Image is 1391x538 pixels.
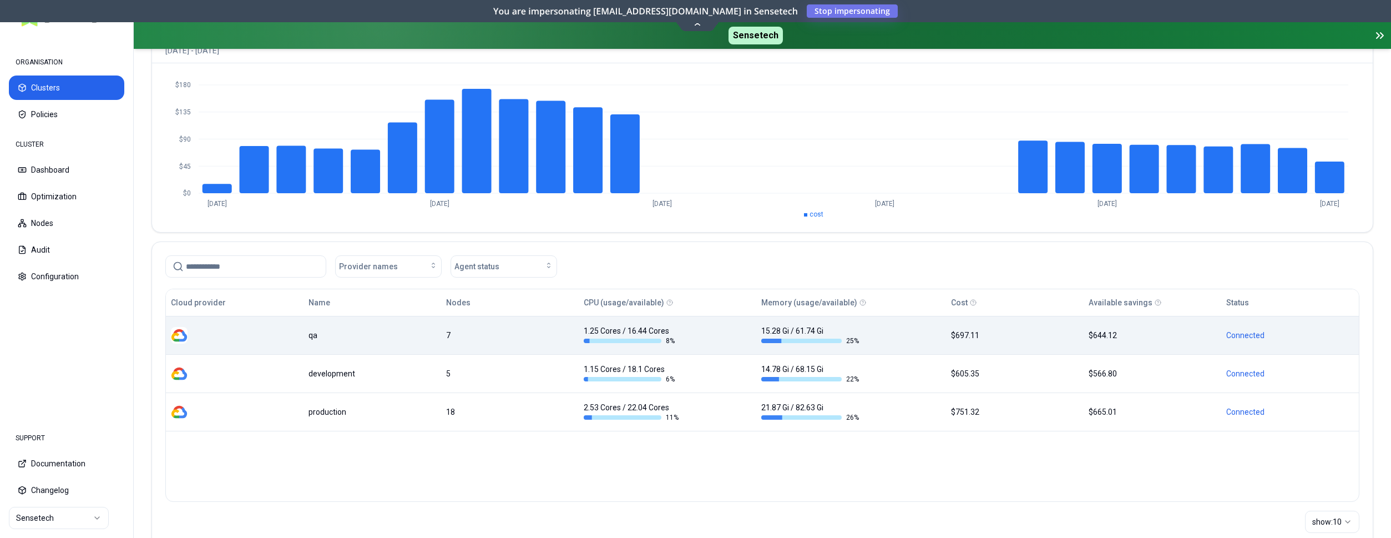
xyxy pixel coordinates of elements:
tspan: [DATE] [652,200,672,208]
button: Cost [951,291,968,314]
tspan: [DATE] [430,200,449,208]
div: 1.15 Cores / 18.1 Cores [584,364,681,384]
div: 11 % [584,413,681,422]
div: SUPPORT [9,427,124,449]
span: Provider names [339,261,398,272]
div: 15.28 Gi / 61.74 Gi [761,325,859,345]
div: $644.12 [1089,330,1216,341]
div: 2.53 Cores / 22.04 Cores [584,402,681,422]
tspan: $0 [183,189,191,197]
div: Connected [1226,330,1354,341]
button: Documentation [9,451,124,476]
p: [DATE] - [DATE] [165,45,219,56]
div: 22 % [761,375,859,384]
div: 26 % [761,413,859,422]
button: Nodes [9,211,124,235]
div: Connected [1226,368,1354,379]
tspan: $45 [179,163,191,170]
div: Connected [1226,406,1354,418]
button: Dashboard [9,158,124,182]
div: 8 % [584,336,681,345]
div: 18 [446,406,574,418]
div: 6 % [584,375,681,384]
span: cost [810,210,823,218]
div: 1.25 Cores / 16.44 Cores [584,325,681,345]
tspan: $180 [175,81,191,89]
button: Changelog [9,478,124,502]
tspan: [DATE] [1320,200,1339,208]
tspan: [DATE] [208,200,227,208]
button: Available savings [1089,291,1152,314]
div: 25 % [761,336,859,345]
button: CPU (usage/available) [584,291,664,314]
button: Memory (usage/available) [761,291,857,314]
button: Name [308,291,330,314]
button: Nodes [446,291,471,314]
img: gcp [171,327,188,344]
button: Clusters [9,76,124,100]
div: production [308,406,436,418]
div: ORGANISATION [9,51,124,73]
div: 5 [446,368,574,379]
span: Agent status [454,261,499,272]
span: Sensetech [729,27,783,44]
tspan: [DATE] [875,200,894,208]
button: Audit [9,238,124,262]
img: gcp [171,404,188,420]
div: $751.32 [951,406,1079,418]
button: Agent status [451,255,557,278]
div: 7 [446,330,574,341]
div: qa [308,330,436,341]
tspan: $135 [175,108,191,116]
div: CLUSTER [9,133,124,155]
div: development [308,368,436,379]
button: Configuration [9,264,124,289]
div: $566.80 [1089,368,1216,379]
div: $665.01 [1089,406,1216,418]
img: gcp [171,365,188,382]
tspan: [DATE] [1097,200,1117,208]
button: Policies [9,102,124,127]
button: Optimization [9,184,124,209]
div: $605.35 [951,368,1079,379]
button: Cloud provider [171,291,226,314]
div: 14.78 Gi / 68.15 Gi [761,364,859,384]
div: 21.87 Gi / 82.63 Gi [761,402,859,422]
div: $697.11 [951,330,1079,341]
tspan: $90 [179,135,191,143]
button: Provider names [335,255,442,278]
div: Status [1226,297,1249,308]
